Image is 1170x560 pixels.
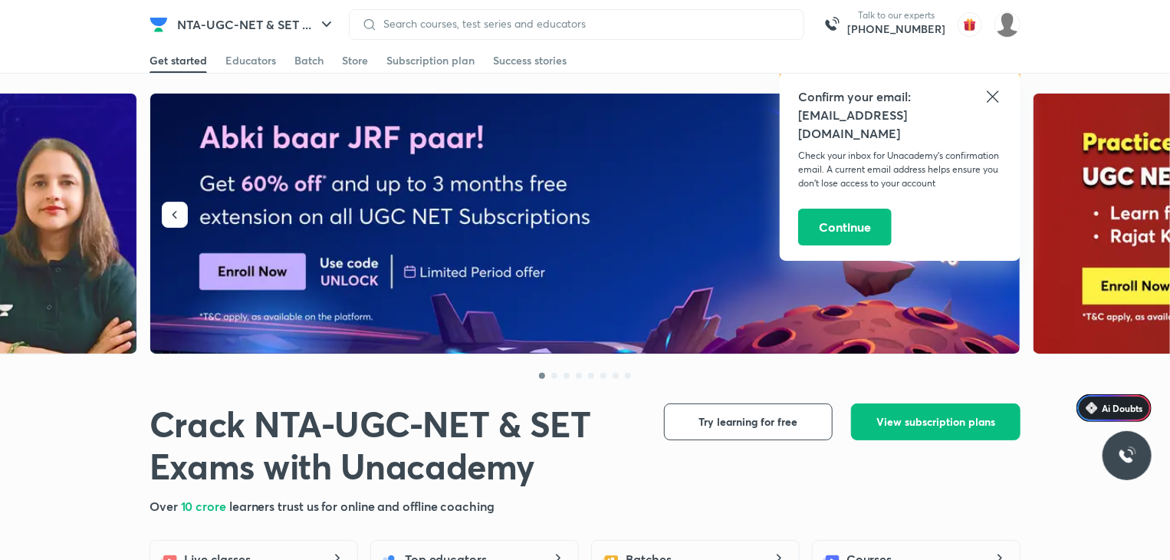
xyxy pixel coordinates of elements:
div: Store [342,53,368,68]
input: Search courses, test series and educators [377,18,791,30]
span: View subscription plans [876,414,995,430]
img: ttu [1118,446,1136,465]
div: Get started [150,53,207,68]
a: Success stories [493,48,567,73]
h1: Crack NTA-UGC-NET & SET Exams with Unacademy [150,404,639,488]
span: Over [150,498,181,514]
p: Talk to our experts [847,9,945,21]
h5: Confirm your email: [798,87,1002,106]
button: View subscription plans [851,404,1020,440]
button: Continue [798,209,892,245]
span: Ai Doubts [1102,402,1142,414]
button: NTA-UGC-NET & SET ... [168,9,345,40]
div: Success stories [493,53,567,68]
img: SAKTHISRI [994,12,1020,38]
a: Get started [150,48,207,73]
a: Store [342,48,368,73]
a: Educators [225,48,276,73]
a: Subscription plan [386,48,475,73]
p: Check your inbox for Unacademy’s confirmation email. A current email address helps ensure you don... [798,149,1002,190]
button: Try learning for free [664,404,833,440]
img: call-us [817,9,847,40]
div: Educators [225,53,276,68]
span: Try learning for free [699,414,798,430]
img: Icon [1086,402,1098,414]
span: learners trust us for online and offline coaching [229,498,495,514]
a: Ai Doubts [1076,394,1152,422]
a: [PHONE_NUMBER] [847,21,945,37]
span: 10 crore [181,498,229,514]
h5: [EMAIL_ADDRESS][DOMAIN_NAME] [798,106,1002,143]
div: Batch [294,53,324,68]
img: avatar [958,12,982,37]
a: Batch [294,48,324,73]
div: Subscription plan [386,53,475,68]
img: Company Logo [150,15,168,34]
